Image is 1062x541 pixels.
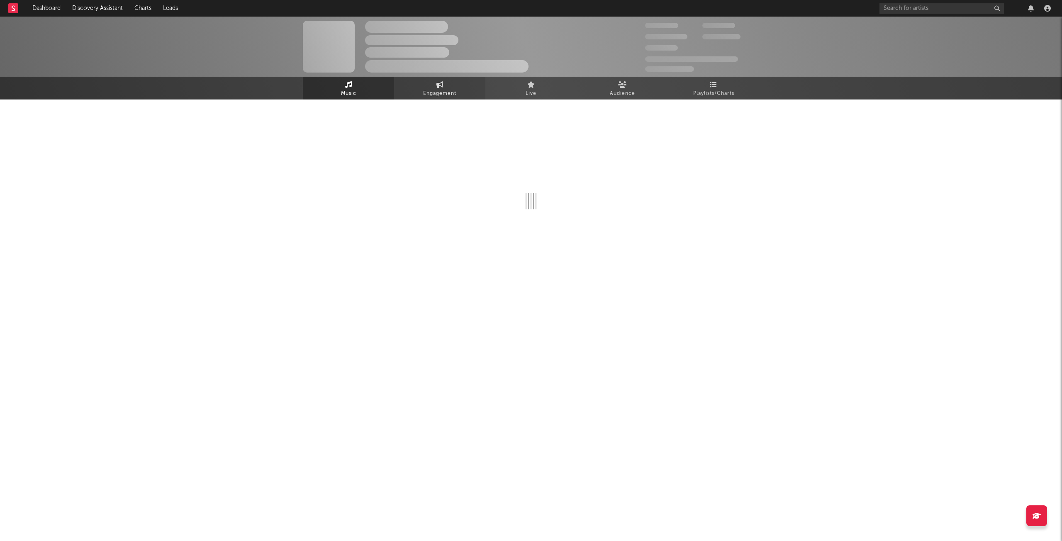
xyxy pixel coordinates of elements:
[577,77,668,99] a: Audience
[645,23,678,28] span: 300.000
[702,23,735,28] span: 100.000
[879,3,1004,14] input: Search for artists
[610,89,635,99] span: Audience
[303,77,394,99] a: Music
[645,66,694,72] span: Jump Score: 85.0
[693,89,734,99] span: Playlists/Charts
[645,45,678,51] span: 100.000
[423,89,456,99] span: Engagement
[645,56,738,62] span: 50.000.000 Monthly Listeners
[341,89,356,99] span: Music
[485,77,577,99] a: Live
[702,34,740,39] span: 1.000.000
[645,34,687,39] span: 50.000.000
[394,77,485,99] a: Engagement
[668,77,759,99] a: Playlists/Charts
[526,89,536,99] span: Live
